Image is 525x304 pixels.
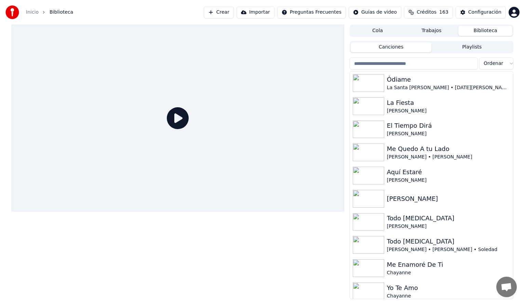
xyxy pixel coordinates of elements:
div: Yo Te Amo [387,283,510,293]
div: Todo [MEDICAL_DATA] [387,237,510,246]
span: Créditos [417,9,436,16]
a: Inicio [26,9,39,16]
div: [PERSON_NAME] [387,194,510,204]
div: [PERSON_NAME] • [PERSON_NAME] • Soledad [387,246,510,253]
div: Chayanne [387,270,510,276]
button: Crear [204,6,234,18]
div: Chayanne [387,293,510,300]
div: Configuración [468,9,501,16]
span: Ordenar [484,60,503,67]
div: [PERSON_NAME] • [PERSON_NAME] [387,154,510,161]
img: youka [5,5,19,19]
button: Importar [237,6,274,18]
button: Créditos163 [404,6,453,18]
span: 163 [439,9,448,16]
nav: breadcrumb [26,9,73,16]
button: Playlists [431,42,512,52]
a: Chat abierto [496,277,517,297]
button: Configuración [456,6,506,18]
div: Aquí Estaré [387,167,510,177]
div: Me Enamoré De Ti [387,260,510,270]
button: Biblioteca [458,26,512,36]
button: Guías de video [349,6,401,18]
div: [PERSON_NAME] [387,223,510,230]
button: Preguntas Frecuentes [277,6,346,18]
div: [PERSON_NAME] [387,177,510,184]
button: Cola [351,26,405,36]
div: [PERSON_NAME] [387,108,510,114]
div: Todo [MEDICAL_DATA] [387,213,510,223]
div: Me Quedo A tu Lado [387,144,510,154]
div: Ódiame [387,75,510,84]
button: Trabajos [405,26,459,36]
div: La Fiesta [387,98,510,108]
div: [PERSON_NAME] [387,130,510,137]
button: Canciones [351,42,432,52]
div: El Tiempo Dirá [387,121,510,130]
span: Biblioteca [50,9,73,16]
div: La Santa [PERSON_NAME] • [DATE][PERSON_NAME] [387,84,510,91]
